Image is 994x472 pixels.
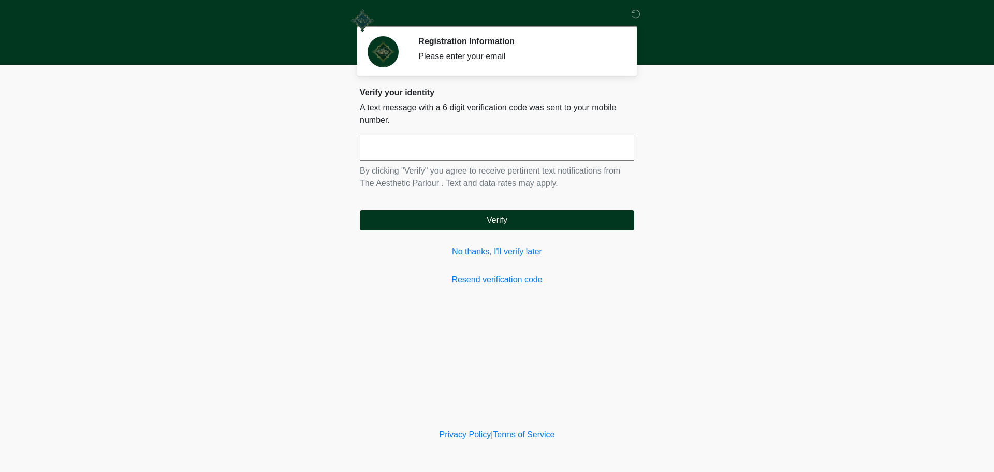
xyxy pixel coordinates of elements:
[360,102,634,126] p: A text message with a 6 digit verification code was sent to your mobile number.
[368,36,399,67] img: Agent Avatar
[360,246,634,258] a: No thanks, I'll verify later
[360,165,634,190] p: By clicking "Verify" you agree to receive pertinent text notifications from The Aesthetic Parlour...
[493,430,554,439] a: Terms of Service
[360,274,634,286] a: Resend verification code
[440,430,491,439] a: Privacy Policy
[360,210,634,230] button: Verify
[349,8,375,34] img: The Aesthetic Parlour Logo
[418,50,619,63] div: Please enter your email
[360,88,634,97] h2: Verify your identity
[491,430,493,439] a: |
